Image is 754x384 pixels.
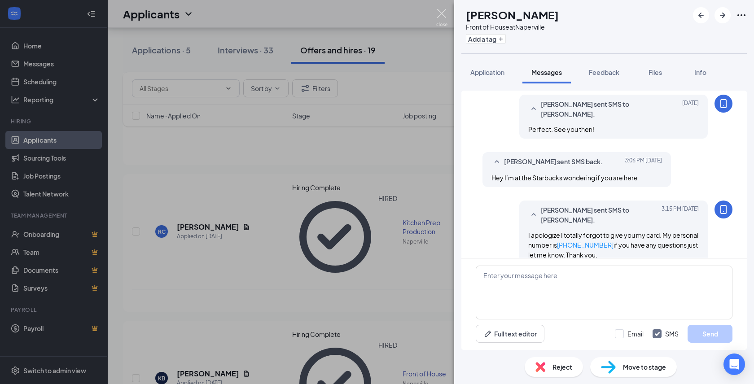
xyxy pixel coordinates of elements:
svg: SmallChevronUp [491,157,502,167]
span: [PERSON_NAME] sent SMS to [PERSON_NAME]. [541,205,658,225]
button: ArrowRight [715,7,731,23]
span: [DATE] [682,99,699,119]
svg: ArrowLeftNew [696,10,706,21]
a: [PHONE_NUMBER] [557,241,614,249]
svg: Plus [498,36,504,42]
button: ArrowLeftNew [693,7,709,23]
h1: [PERSON_NAME] [466,7,559,22]
span: Hey I’m at the Starbucks wondering if you are here [491,174,638,182]
svg: Pen [483,329,492,338]
span: Messages [531,68,562,76]
span: Info [694,68,706,76]
svg: ArrowRight [717,10,728,21]
svg: MobileSms [718,204,729,215]
svg: SmallChevronUp [528,209,539,220]
svg: SmallChevronUp [528,104,539,114]
span: [PERSON_NAME] sent SMS back. [504,157,603,167]
span: [DATE] 3:15 PM [662,205,699,225]
span: Move to stage [623,362,666,372]
span: [DATE] 3:06 PM [625,157,662,167]
span: Reject [552,362,572,372]
button: Send [688,325,732,343]
button: PlusAdd a tag [466,34,506,44]
span: Files [649,68,662,76]
svg: Ellipses [736,10,747,21]
span: Feedback [589,68,619,76]
span: Perfect. See you then! [528,125,594,133]
button: Full text editorPen [476,325,544,343]
span: I apologize I totally forgot to give you my card. My personal number is if you have any questions... [528,231,698,259]
span: Application [470,68,504,76]
div: Open Intercom Messenger [723,353,745,375]
svg: MobileSms [718,98,729,109]
span: [PERSON_NAME] sent SMS to [PERSON_NAME]. [541,99,658,119]
div: Front of House at Naperville [466,22,559,31]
